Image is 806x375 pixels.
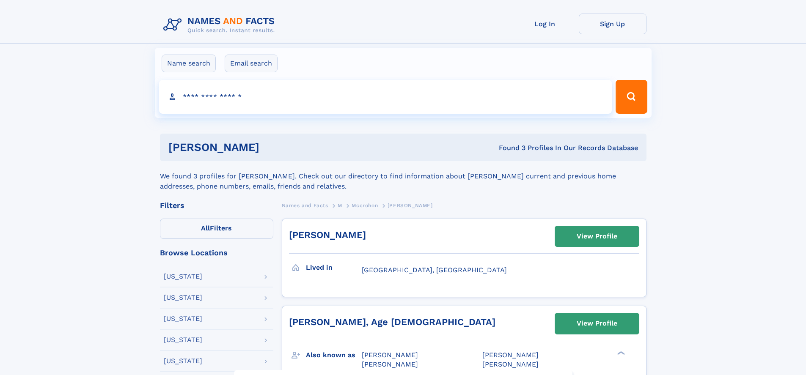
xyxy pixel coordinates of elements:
[352,200,378,211] a: Mccrohon
[338,200,342,211] a: M
[164,294,202,301] div: [US_STATE]
[160,14,282,36] img: Logo Names and Facts
[388,203,433,208] span: [PERSON_NAME]
[289,317,495,327] a: [PERSON_NAME], Age [DEMOGRAPHIC_DATA]
[160,219,273,239] label: Filters
[160,249,273,257] div: Browse Locations
[306,260,362,275] h3: Lived in
[162,55,216,72] label: Name search
[160,161,646,192] div: We found 3 profiles for [PERSON_NAME]. Check out our directory to find information about [PERSON_...
[168,142,379,153] h1: [PERSON_NAME]
[164,358,202,364] div: [US_STATE]
[362,266,507,274] span: [GEOGRAPHIC_DATA], [GEOGRAPHIC_DATA]
[615,350,625,356] div: ❯
[577,227,617,246] div: View Profile
[482,351,539,359] span: [PERSON_NAME]
[289,230,366,240] a: [PERSON_NAME]
[225,55,278,72] label: Email search
[555,226,639,246] a: View Profile
[616,80,647,114] button: Search Button
[164,273,202,280] div: [US_STATE]
[306,348,362,362] h3: Also known as
[577,314,617,333] div: View Profile
[159,80,612,114] input: search input
[511,14,579,34] a: Log In
[379,143,638,153] div: Found 3 Profiles In Our Records Database
[362,360,418,368] span: [PERSON_NAME]
[579,14,646,34] a: Sign Up
[555,313,639,334] a: View Profile
[164,337,202,343] div: [US_STATE]
[164,315,202,322] div: [US_STATE]
[282,200,328,211] a: Names and Facts
[160,202,273,209] div: Filters
[482,360,539,368] span: [PERSON_NAME]
[352,203,378,208] span: Mccrohon
[362,351,418,359] span: [PERSON_NAME]
[201,224,210,232] span: All
[338,203,342,208] span: M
